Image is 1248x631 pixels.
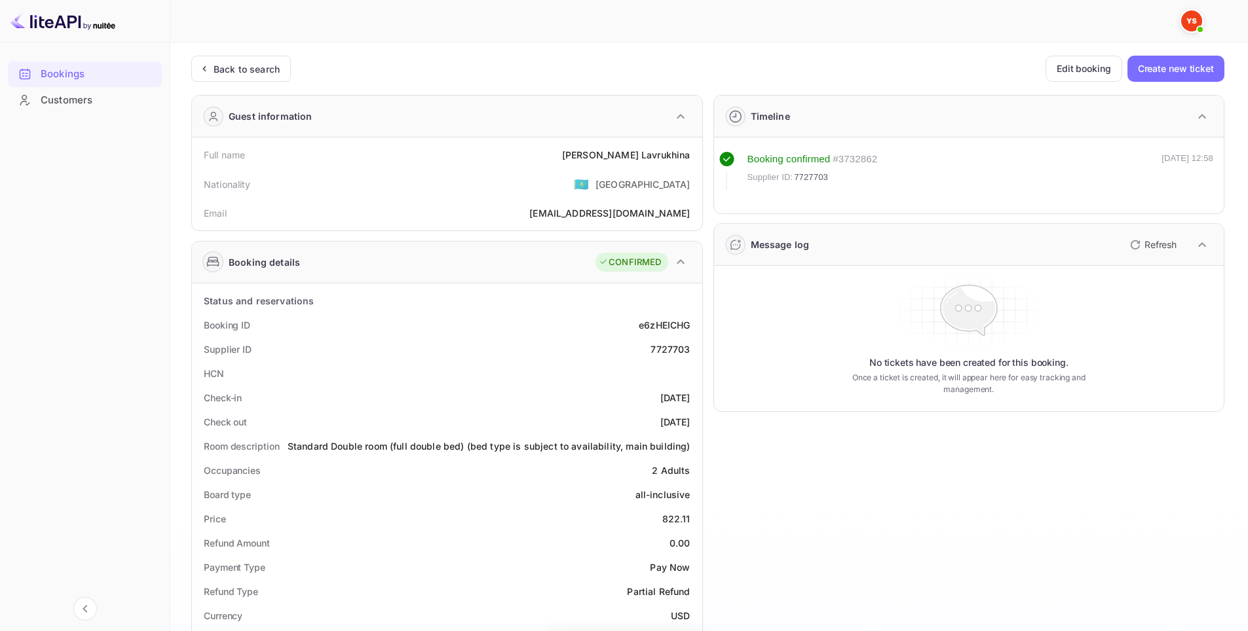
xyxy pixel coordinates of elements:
div: [EMAIL_ADDRESS][DOMAIN_NAME] [529,206,690,220]
div: Standard Double room (full double bed) (bed type is subject to availability, main building) [288,439,690,453]
div: Full name [204,148,245,162]
div: [DATE] [660,415,690,429]
div: e6zHEICHG [639,318,690,332]
div: Check-in [204,391,242,405]
div: Refund Type [204,585,258,598]
div: [DATE] [660,391,690,405]
div: HCN [204,367,224,380]
button: Create new ticket [1127,56,1224,82]
div: [DATE] 12:58 [1162,152,1213,190]
span: 7727703 [794,171,828,184]
div: 0.00 [670,536,690,550]
div: Bookings [8,62,162,87]
div: Guest information [229,109,312,123]
p: Once a ticket is created, it will appear here for easy tracking and management. [831,372,1106,395]
div: Customers [8,88,162,113]
button: Collapse navigation [73,597,97,621]
div: Check out [204,415,247,429]
div: Back to search [214,62,280,76]
div: Nationality [204,177,251,191]
div: Currency [204,609,242,622]
a: Bookings [8,62,162,86]
div: Pay Now [650,560,690,574]
div: USD [671,609,690,622]
div: [PERSON_NAME] Lavrukhina [562,148,690,162]
div: all-inclusive [635,488,690,501]
div: 822.11 [662,512,690,526]
div: Price [204,512,226,526]
div: Bookings [41,67,155,82]
div: Partial Refund [627,585,690,598]
div: Timeline [751,109,790,123]
div: 7727703 [651,342,690,356]
p: No tickets have been created for this booking. [869,356,1068,369]
div: Refund Amount [204,536,270,550]
img: Yandex Support [1181,10,1202,31]
div: Occupancies [204,463,261,477]
img: LiteAPI logo [10,10,115,31]
div: Customers [41,93,155,108]
div: Payment Type [204,560,265,574]
div: Message log [751,238,810,251]
div: Supplier ID [204,342,252,356]
div: 2 Adults [652,463,690,477]
a: Customers [8,88,162,112]
div: CONFIRMED [599,256,661,269]
div: # 3732862 [833,152,877,167]
span: United States [574,172,589,196]
div: Booking details [229,255,300,269]
p: Refresh [1144,238,1177,251]
div: Booking ID [204,318,250,332]
button: Refresh [1122,234,1182,255]
div: Booking confirmed [747,152,831,167]
div: Room description [204,439,279,453]
div: Email [204,206,227,220]
button: Edit booking [1046,56,1122,82]
span: Supplier ID: [747,171,793,184]
div: [GEOGRAPHIC_DATA] [596,177,690,191]
div: Status and reservations [204,294,314,308]
div: Board type [204,488,251,501]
